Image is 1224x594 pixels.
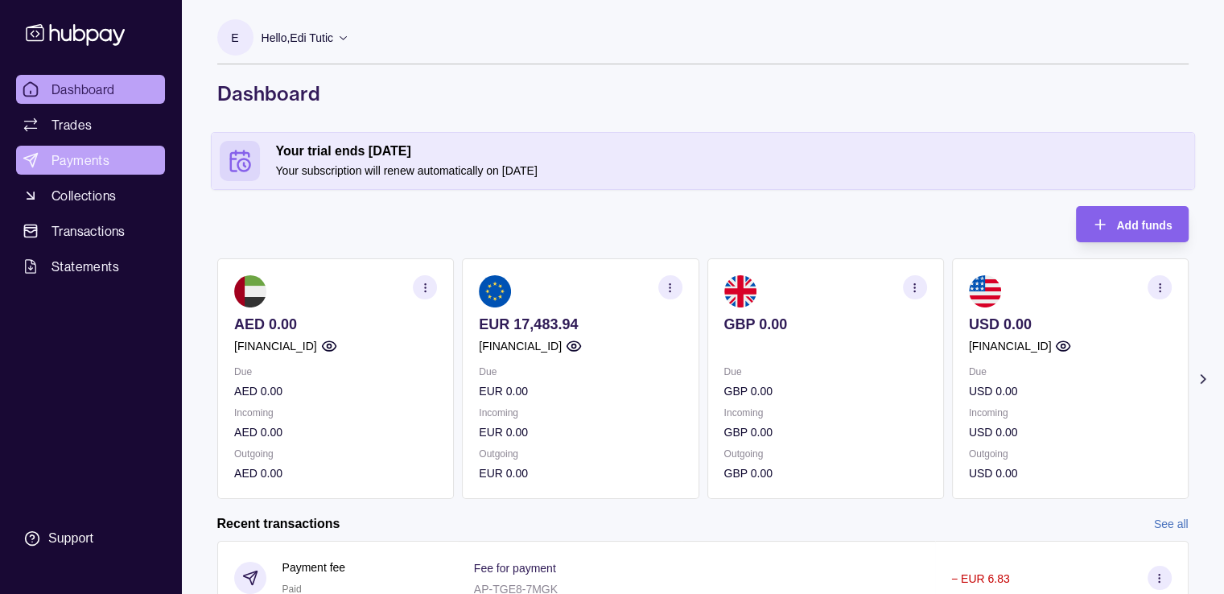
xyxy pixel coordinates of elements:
[276,162,1186,179] p: Your subscription will renew automatically on [DATE]
[16,522,165,555] a: Support
[234,464,437,482] p: AED 0.00
[16,252,165,281] a: Statements
[968,382,1171,400] p: USD 0.00
[479,363,682,381] p: Due
[723,275,756,307] img: gb
[723,423,926,441] p: GBP 0.00
[217,515,340,533] h2: Recent transactions
[16,181,165,210] a: Collections
[479,337,562,355] p: [FINANCIAL_ID]
[474,562,556,575] p: Fee for payment
[479,464,682,482] p: EUR 0.00
[234,275,266,307] img: ae
[234,404,437,422] p: Incoming
[1076,206,1188,242] button: Add funds
[723,316,926,333] p: GBP 0.00
[16,110,165,139] a: Trades
[968,363,1171,381] p: Due
[52,186,116,205] span: Collections
[968,404,1171,422] p: Incoming
[48,530,93,547] div: Support
[968,464,1171,482] p: USD 0.00
[1154,515,1189,533] a: See all
[217,80,1189,106] h1: Dashboard
[479,275,511,307] img: eu
[52,115,92,134] span: Trades
[234,363,437,381] p: Due
[968,445,1171,463] p: Outgoing
[968,423,1171,441] p: USD 0.00
[479,445,682,463] p: Outgoing
[723,404,926,422] p: Incoming
[231,29,238,47] p: E
[479,423,682,441] p: EUR 0.00
[52,151,109,170] span: Payments
[52,221,126,241] span: Transactions
[234,445,437,463] p: Outgoing
[52,80,115,99] span: Dashboard
[968,316,1171,333] p: USD 0.00
[723,382,926,400] p: GBP 0.00
[234,423,437,441] p: AED 0.00
[234,382,437,400] p: AED 0.00
[234,316,437,333] p: AED 0.00
[968,275,1000,307] img: us
[479,382,682,400] p: EUR 0.00
[723,445,926,463] p: Outgoing
[16,146,165,175] a: Payments
[16,75,165,104] a: Dashboard
[723,363,926,381] p: Due
[968,337,1051,355] p: [FINANCIAL_ID]
[1116,219,1172,232] span: Add funds
[479,404,682,422] p: Incoming
[16,217,165,245] a: Transactions
[282,559,346,576] p: Payment fee
[951,572,1010,585] p: − EUR 6.83
[723,464,926,482] p: GBP 0.00
[52,257,119,276] span: Statements
[234,337,317,355] p: [FINANCIAL_ID]
[262,29,334,47] p: Hello, Edi Tutic
[276,142,1186,160] h2: Your trial ends [DATE]
[479,316,682,333] p: EUR 17,483.94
